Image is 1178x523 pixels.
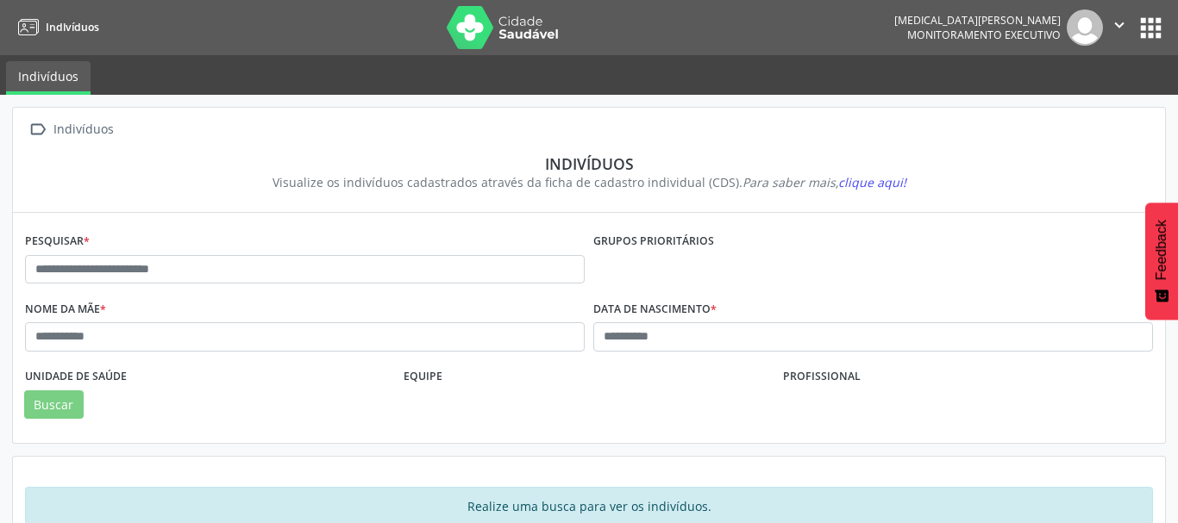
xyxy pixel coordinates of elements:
label: Profissional [783,364,861,390]
i:  [1110,16,1129,34]
div: Indivíduos [37,154,1141,173]
label: Unidade de saúde [25,364,127,390]
i: Para saber mais, [743,174,906,190]
span: clique aqui! [838,174,906,190]
img: img [1067,9,1103,46]
div: [MEDICAL_DATA][PERSON_NAME] [894,13,1061,28]
div: Indivíduos [50,117,116,142]
i:  [25,117,50,142]
span: Monitoramento Executivo [907,28,1061,42]
span: Indivíduos [46,20,99,34]
button: Feedback - Mostrar pesquisa [1145,202,1178,320]
label: Nome da mãe [25,296,106,322]
span: Feedback [1154,220,1169,280]
a: Indivíduos [6,61,91,95]
button: Buscar [24,390,84,420]
button: apps [1136,13,1166,43]
a:  Indivíduos [25,117,116,142]
label: Grupos prioritários [593,228,714,255]
div: Visualize os indivíduos cadastrados através da ficha de cadastro individual (CDS). [37,173,1141,191]
button:  [1103,9,1136,46]
label: Data de nascimento [593,296,717,322]
label: Pesquisar [25,228,90,255]
label: Equipe [404,364,442,390]
a: Indivíduos [12,13,99,41]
